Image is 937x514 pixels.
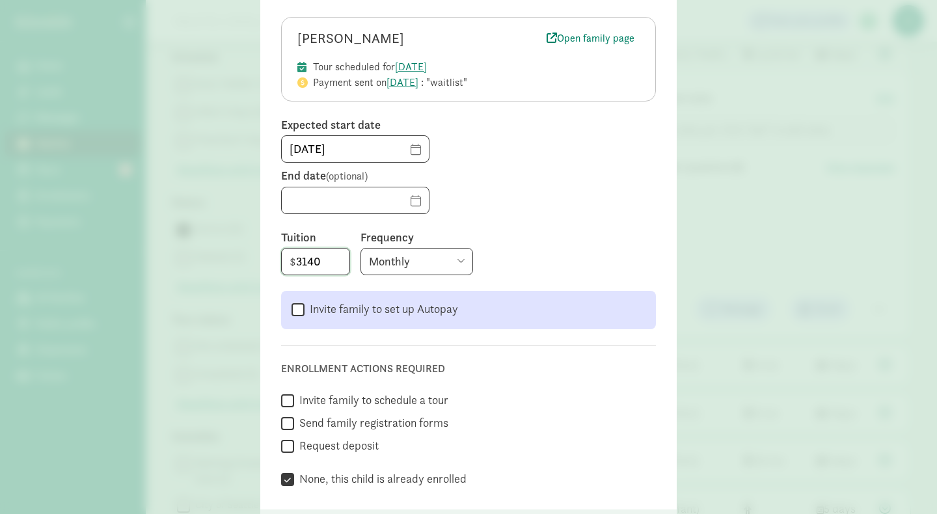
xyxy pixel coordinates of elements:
a: [DATE] [387,75,418,89]
label: Invite family to set up Autopay [305,301,458,317]
a: Open family page [541,29,640,47]
label: Request deposit [294,438,379,453]
label: Tuition [281,230,350,245]
iframe: Chat Widget [872,452,937,514]
label: Invite family to schedule a tour [294,392,448,408]
div: Enrollment actions required [281,361,656,377]
div: Payment sent on [313,75,640,90]
label: Expected start date [281,117,656,133]
div: [PERSON_NAME] [297,28,541,49]
label: End date [281,168,656,184]
label: Send family registration forms [294,415,448,431]
div: Tour scheduled for [313,59,640,75]
a: [DATE] [395,60,427,74]
span: (optional) [326,169,368,183]
span: Open family page [547,31,634,46]
span: : "waitlist" [421,75,467,89]
label: None, this child is already enrolled [294,471,467,487]
input: 0.00 [282,249,349,275]
label: Frequency [360,230,656,245]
